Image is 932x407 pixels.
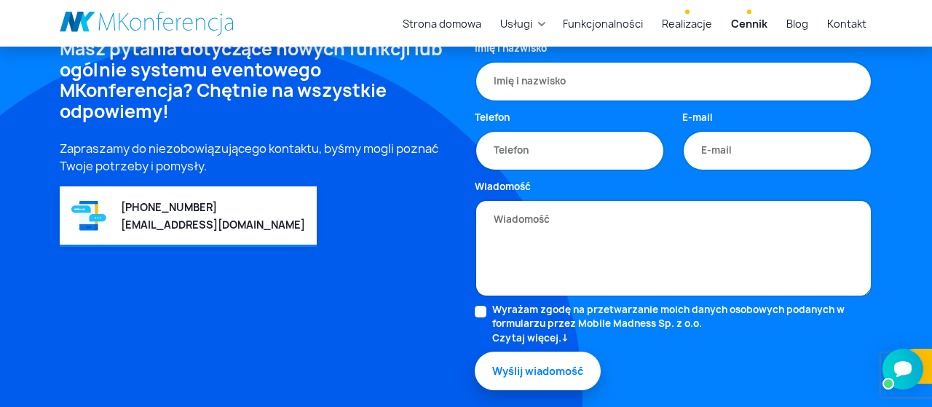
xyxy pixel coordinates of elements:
[475,130,665,171] input: Telefon
[71,199,106,232] img: Graficzny element strony
[557,10,649,37] a: Funkcjonalności
[475,180,531,194] label: Wiadomość
[492,331,872,346] a: Czytaj więcej.
[882,349,923,390] iframe: Smartsupp widget button
[494,10,538,37] a: Usługi
[475,111,510,125] label: Telefon
[682,130,872,171] input: E-mail
[682,111,713,125] label: E-mail
[397,10,487,37] a: Strona domowa
[475,61,872,102] input: Imię i nazwisko
[656,10,718,37] a: Realizacje
[475,42,547,56] label: Imię i nazwisko
[121,218,305,232] a: [EMAIL_ADDRESS][DOMAIN_NAME]
[821,10,872,37] a: Kontakt
[60,39,457,122] h4: Masz pytania dotyczące nowych funkcji lub ogólnie systemu eventowego MKonferencja? Chętnie na wsz...
[121,200,217,214] a: [PHONE_NUMBER]
[492,303,872,346] label: Wyrażam zgodę na przetwarzanie moich danych osobowych podanych w formularzu przez Mobile Madness ...
[475,352,601,390] button: Wyślij wiadomość
[781,10,814,37] a: Blog
[725,10,773,37] a: Cennik
[60,140,457,175] p: Zapraszamy do niezobowiązującego kontaktu, byśmy mogli poznać Twoje potrzeby i pomysły.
